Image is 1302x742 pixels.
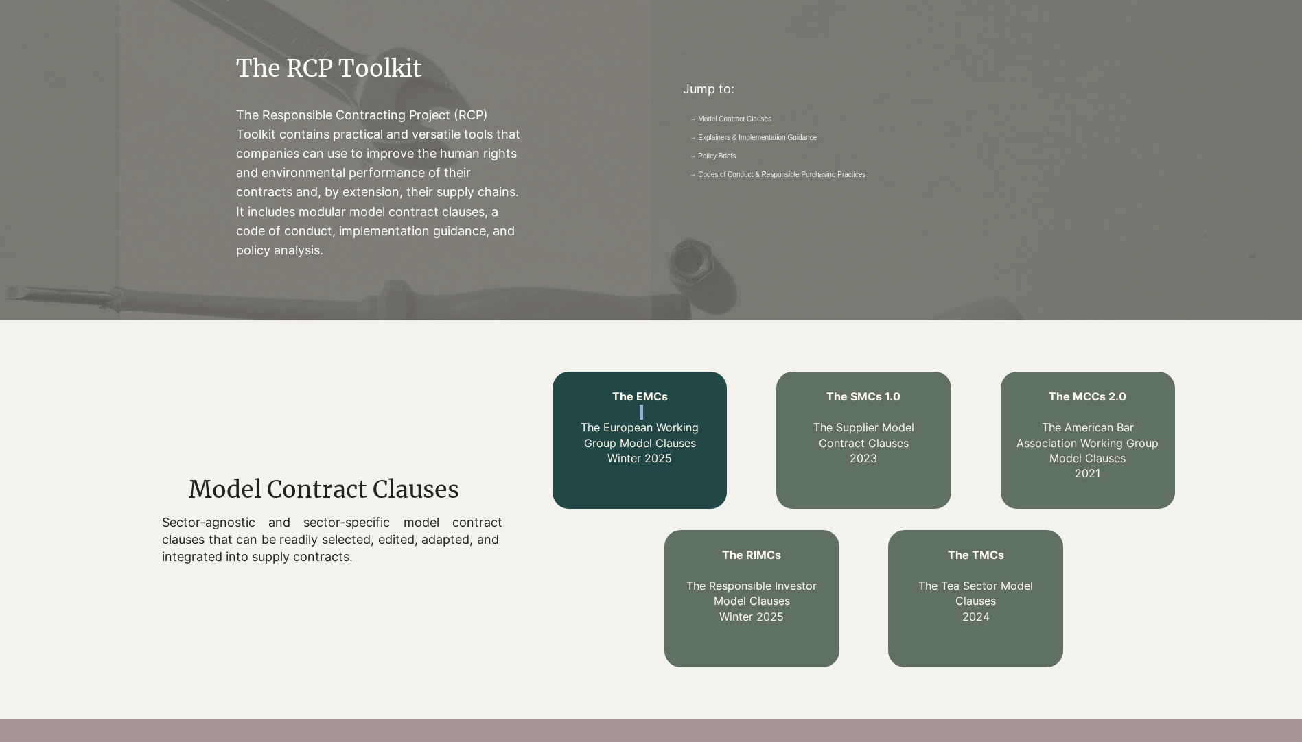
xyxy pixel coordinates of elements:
[722,548,781,562] span: The RIMCs
[683,80,976,97] p: Jump to:
[683,113,896,182] nav: Site
[686,548,817,623] a: The RIMCs The Responsible Investor Model ClausesWinter 2025
[690,152,736,162] a: → Policy Briefs
[948,548,1004,562] span: The TMCs
[162,474,502,565] div: main content
[189,475,459,504] span: Model Contract Clauses
[1016,390,1159,480] a: The MCCs 2.0 The American Bar Association Working Group Model Clauses2021
[236,54,422,83] span: The RCP Toolkit
[690,115,772,125] a: → Model Contract Clauses
[813,390,914,465] a: The SMCs 1.0 The Supplier Model Contract Clauses2023
[690,133,817,143] a: → Explainers & Implementation Guidance
[690,170,866,180] a: → Codes of Conduct & Responsible Purchasing Practices
[581,390,699,465] a: The EMCs The European Working Group Model ClausesWinter 2025
[918,548,1033,623] a: The TMCs The Tea Sector Model Clauses2024
[1049,390,1126,403] span: The MCCs 2.0
[162,514,502,566] p: Sector-agnostic and sector-specific model contract clauses that can be readily selected, edited, ...
[826,390,900,403] span: The SMCs 1.0
[236,106,529,260] p: The Responsible Contracting Project (RCP) Toolkit contains practical and versatile tools that com...
[612,390,668,403] span: The EMCs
